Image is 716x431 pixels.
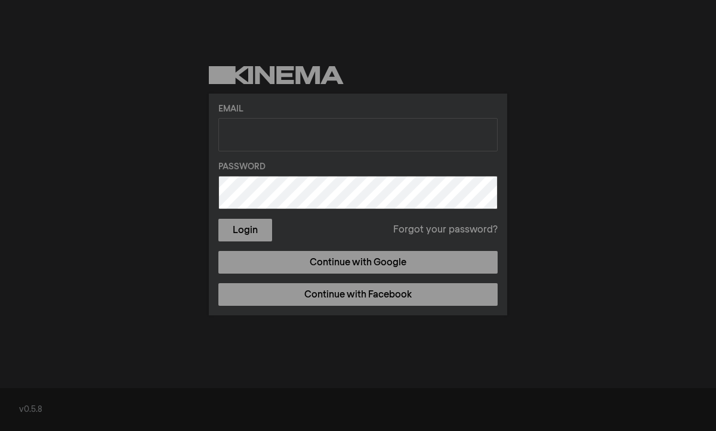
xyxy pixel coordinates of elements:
label: Email [218,103,498,116]
a: Forgot your password? [393,223,498,237]
label: Password [218,161,498,173]
div: v0.5.8 [19,404,697,416]
a: Continue with Facebook [218,283,498,306]
button: Login [218,219,272,241]
a: Continue with Google [218,251,498,274]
